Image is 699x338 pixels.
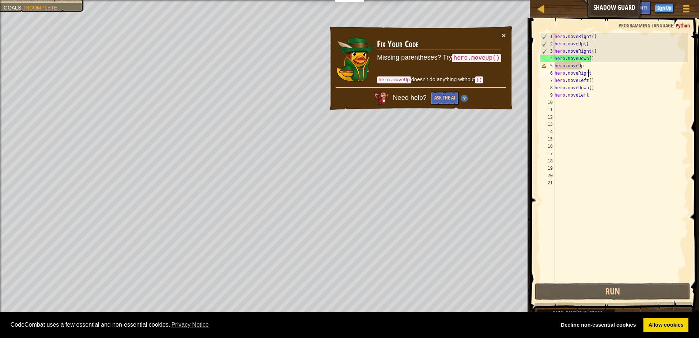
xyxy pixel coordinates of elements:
img: duck_naria.png [336,37,373,82]
div: 16 [540,143,555,150]
div: 8 [540,84,555,91]
div: 21 [540,179,555,187]
img: AI [374,92,389,105]
span: Hints [635,4,647,11]
div: 12 [540,113,555,121]
span: Goals [4,5,21,11]
span: : [21,5,24,11]
div: 1 [541,33,555,40]
button: Run [535,283,690,300]
div: 5 [540,62,555,70]
div: 6 [540,70,555,77]
button: Ask the AI [431,91,459,105]
img: Hint [461,95,468,102]
a: deny cookies [556,318,641,333]
span: Python [676,22,690,29]
span: Need help? [393,94,428,102]
div: 19 [540,165,555,172]
span: Incomplete [24,5,57,11]
div: 18 [540,157,555,165]
a: allow cookies [643,318,688,333]
p: doesn't do anything without [377,76,501,84]
button: Show game menu [677,1,695,19]
span: Programming language [619,22,673,29]
code: hero.moveUp [377,76,411,83]
span: CodeCombat uses a few essential and non-essential cookies. [11,319,550,330]
button: Ask AI [612,1,632,15]
a: learn more about cookies [170,319,210,330]
button: Sign Up [655,4,673,13]
div: 4 [540,55,555,62]
div: 14 [540,128,555,135]
div: 2 [541,40,555,48]
span: : [673,22,676,29]
button: × [502,31,506,39]
h3: Fix Your Code [377,39,501,49]
span: Ask AI [616,4,628,11]
div: 13 [540,121,555,128]
div: 3 [541,48,555,55]
div: 11 [540,106,555,113]
div: 15 [540,135,555,143]
p: Missing parentheses? Try [377,53,501,63]
div: 9 [540,91,555,99]
div: 7 [540,77,555,84]
div: 10 [540,99,555,106]
div: 20 [540,172,555,179]
code: hero.moveUp() [452,54,501,62]
span: hero.moveDown(steps) [553,310,605,315]
div: 17 [540,150,555,157]
code: () [475,76,484,83]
